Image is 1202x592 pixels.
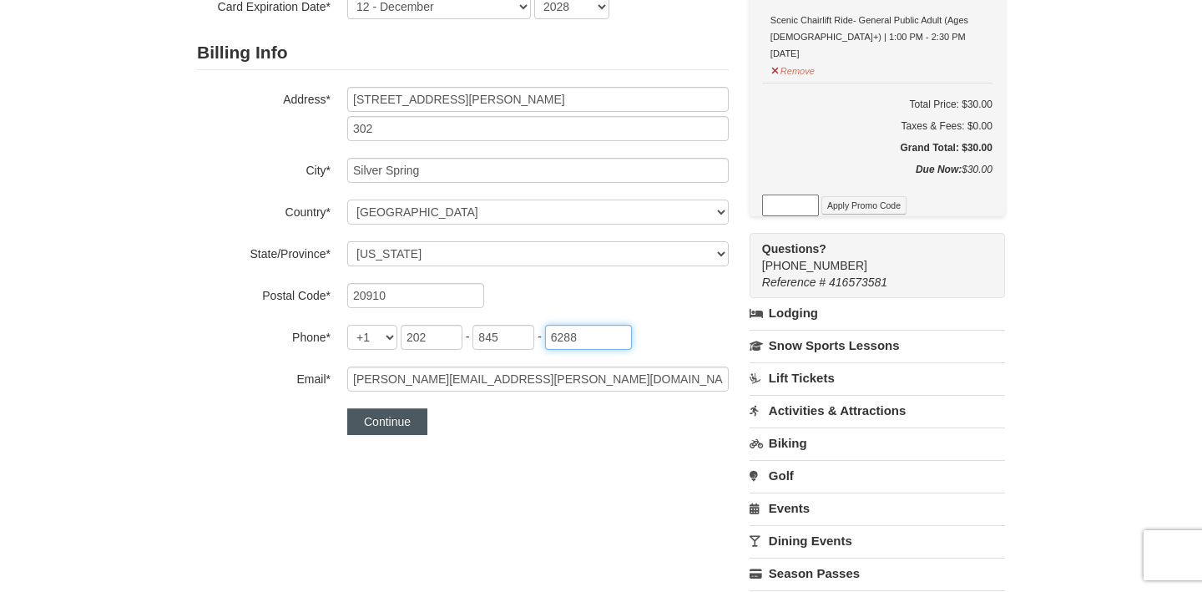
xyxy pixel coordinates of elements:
[762,139,992,156] h5: Grand Total: $30.00
[197,241,331,262] label: State/Province*
[197,367,331,387] label: Email*
[916,164,962,175] strong: Due Now:
[750,558,1005,589] a: Season Passes
[762,96,992,113] h6: Total Price: $30.00
[762,276,826,289] span: Reference #
[197,325,331,346] label: Phone*
[762,161,992,195] div: $30.00
[347,283,484,308] input: Postal Code
[750,493,1005,524] a: Events
[762,242,826,256] strong: Questions?
[750,428,1005,458] a: Biking
[466,330,470,343] span: -
[197,200,331,220] label: Country*
[821,196,907,215] button: Apply Promo Code
[750,395,1005,426] a: Activities & Attractions
[750,362,1005,393] a: Lift Tickets
[197,283,331,304] label: Postal Code*
[750,298,1005,328] a: Lodging
[762,118,992,134] div: Taxes & Fees: $0.00
[770,58,816,79] button: Remove
[750,460,1005,491] a: Golf
[401,325,462,350] input: xxx
[472,325,534,350] input: xxx
[750,525,1005,556] a: Dining Events
[750,330,1005,361] a: Snow Sports Lessons
[538,330,542,343] span: -
[545,325,632,350] input: xxxx
[762,240,975,272] span: [PHONE_NUMBER]
[197,36,729,70] h2: Billing Info
[347,408,427,435] button: Continue
[347,367,729,392] input: Email
[829,276,887,289] span: 416573581
[197,87,331,108] label: Address*
[347,87,729,112] input: Billing Info
[347,158,729,183] input: City
[197,158,331,179] label: City*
